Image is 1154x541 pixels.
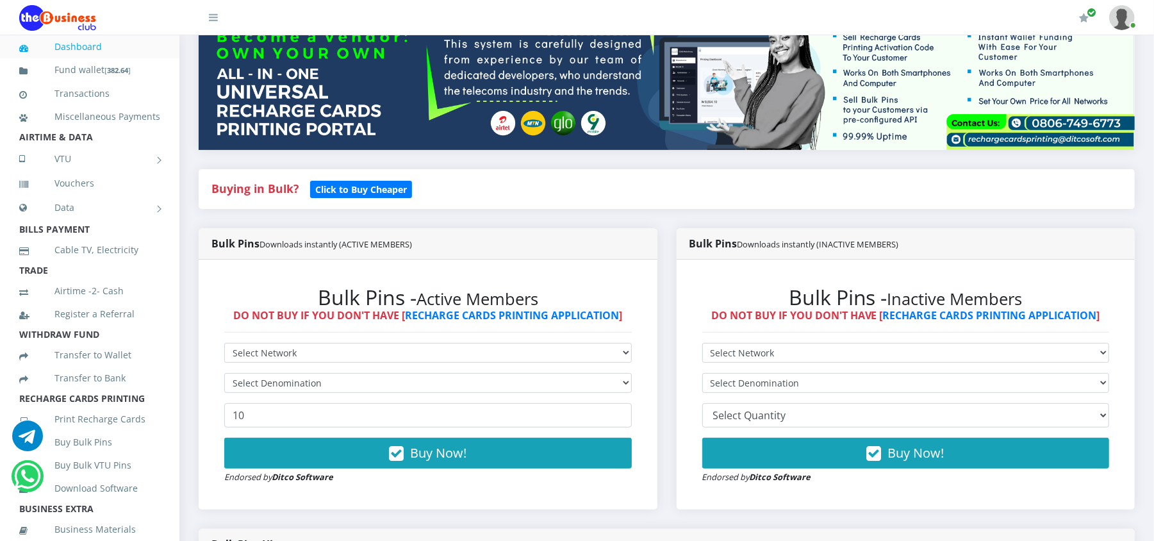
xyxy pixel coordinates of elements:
a: Chat for support [12,430,43,451]
small: Active Members [416,288,538,310]
strong: DO NOT BUY IF YOU DON'T HAVE [ ] [233,308,622,322]
button: Buy Now! [224,438,632,469]
small: Downloads instantly (ACTIVE MEMBERS) [260,238,412,250]
strong: Ditco Software [272,471,333,483]
a: Click to Buy Cheaper [310,181,412,196]
strong: Buying in Bulk? [211,181,299,196]
strong: DO NOT BUY IF YOU DON'T HAVE [ ] [711,308,1100,322]
button: Buy Now! [702,438,1110,469]
span: Buy Now! [410,444,466,462]
a: Airtime -2- Cash [19,276,160,306]
small: Inactive Members [887,288,1023,310]
img: multitenant_rcp.png [199,21,1135,149]
a: RECHARGE CARDS PRINTING APPLICATION [405,308,619,322]
a: Dashboard [19,32,160,62]
i: Renew/Upgrade Subscription [1079,13,1089,23]
a: VTU [19,143,160,175]
a: Vouchers [19,169,160,198]
a: Buy Bulk VTU Pins [19,451,160,480]
b: Click to Buy Cheaper [315,183,407,196]
span: Renew/Upgrade Subscription [1087,8,1096,17]
strong: Bulk Pins [211,237,412,251]
a: Transfer to Wallet [19,340,160,370]
small: Endorsed by [224,471,333,483]
a: Buy Bulk Pins [19,428,160,457]
small: Downloads instantly (INACTIVE MEMBERS) [738,238,899,250]
strong: Bulk Pins [689,237,899,251]
a: Data [19,192,160,224]
span: Buy Now! [888,444,944,462]
a: Fund wallet[382.64] [19,55,160,85]
a: Transfer to Bank [19,363,160,393]
a: Transactions [19,79,160,108]
small: Endorsed by [702,471,811,483]
a: RECHARGE CARDS PRINTING APPLICATION [883,308,1097,322]
strong: Ditco Software [750,471,811,483]
img: User [1109,5,1135,30]
a: Cable TV, Electricity [19,235,160,265]
a: Download Software [19,474,160,503]
h2: Bulk Pins - [224,285,632,310]
a: Chat for support [15,470,41,492]
a: Print Recharge Cards [19,404,160,434]
img: Logo [19,5,96,31]
a: Register a Referral [19,299,160,329]
a: Miscellaneous Payments [19,102,160,131]
h2: Bulk Pins - [702,285,1110,310]
small: [ ] [104,65,131,75]
b: 382.64 [107,65,128,75]
input: Enter Quantity [224,403,632,428]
